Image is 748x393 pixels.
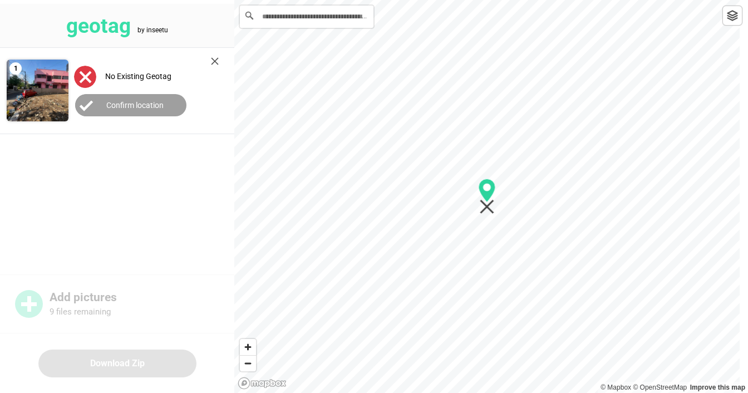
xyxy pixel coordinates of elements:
tspan: geotag [66,14,131,38]
a: Map feedback [690,384,745,391]
img: cross [211,57,219,65]
a: Mapbox logo [238,377,287,390]
button: Zoom out [240,355,256,371]
a: OpenStreetMap [633,384,687,391]
span: 1 [9,62,22,75]
button: Confirm location [75,94,186,116]
img: 2Q== [7,60,68,121]
label: No Existing Geotag [105,72,171,81]
img: uploadImagesAlt [74,66,96,88]
button: Zoom in [240,339,256,355]
label: Confirm location [106,101,164,110]
tspan: by inseetu [137,26,168,34]
img: toggleLayer [727,10,738,21]
a: Mapbox [601,384,631,391]
div: Map marker [479,179,496,214]
input: Search [240,6,373,28]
